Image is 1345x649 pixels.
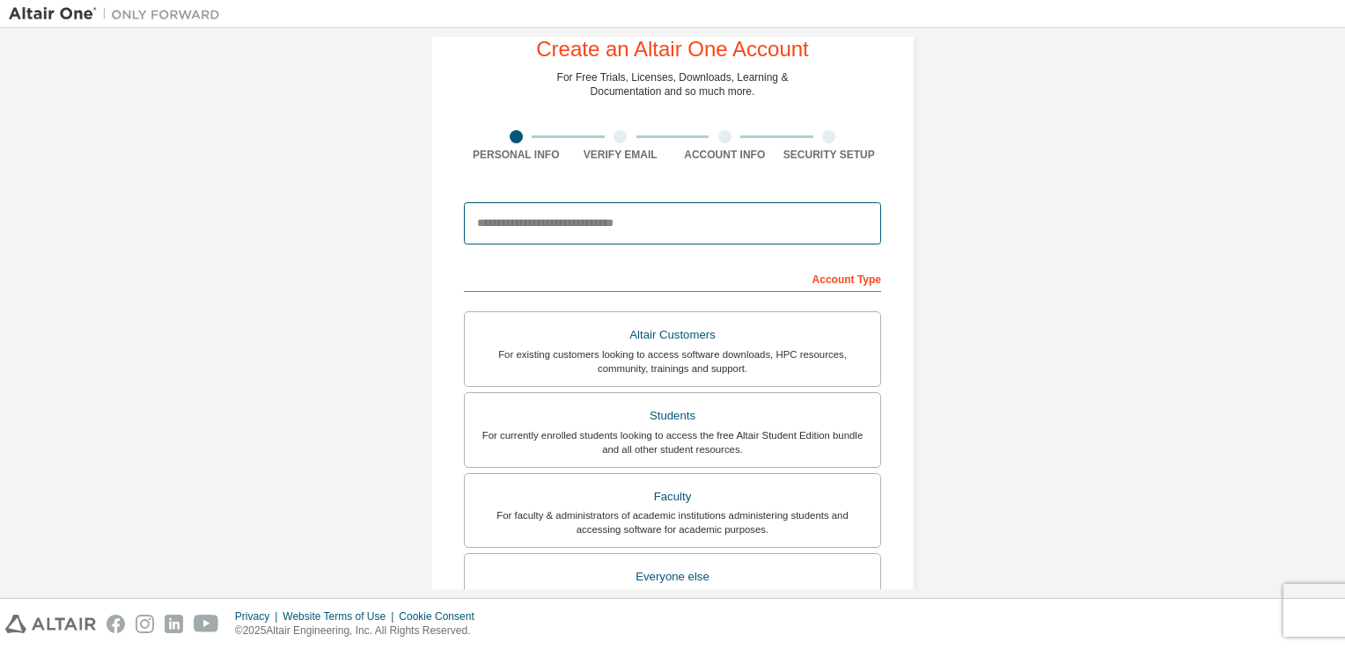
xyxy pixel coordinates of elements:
div: For currently enrolled students looking to access the free Altair Student Edition bundle and all ... [475,428,870,456]
div: Personal Info [464,148,569,162]
img: youtube.svg [194,615,219,633]
img: instagram.svg [136,615,154,633]
div: Faculty [475,485,870,509]
img: facebook.svg [107,615,125,633]
div: Security Setup [777,148,882,162]
img: linkedin.svg [165,615,183,633]
div: For existing customers looking to access software downloads, HPC resources, community, trainings ... [475,347,870,376]
div: Privacy [235,609,283,623]
div: Create an Altair One Account [536,39,809,60]
div: Account Info [672,148,777,162]
div: For faculty & administrators of academic institutions administering students and accessing softwa... [475,508,870,536]
img: Altair One [9,5,229,23]
p: © 2025 Altair Engineering, Inc. All Rights Reserved. [235,623,485,638]
img: altair_logo.svg [5,615,96,633]
div: Website Terms of Use [283,609,399,623]
div: Everyone else [475,565,870,589]
div: Students [475,404,870,428]
div: For Free Trials, Licenses, Downloads, Learning & Documentation and so much more. [557,70,789,98]
div: Account Type [464,264,881,292]
div: Altair Customers [475,323,870,347]
div: Verify Email [569,148,673,162]
div: Cookie Consent [399,609,484,623]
